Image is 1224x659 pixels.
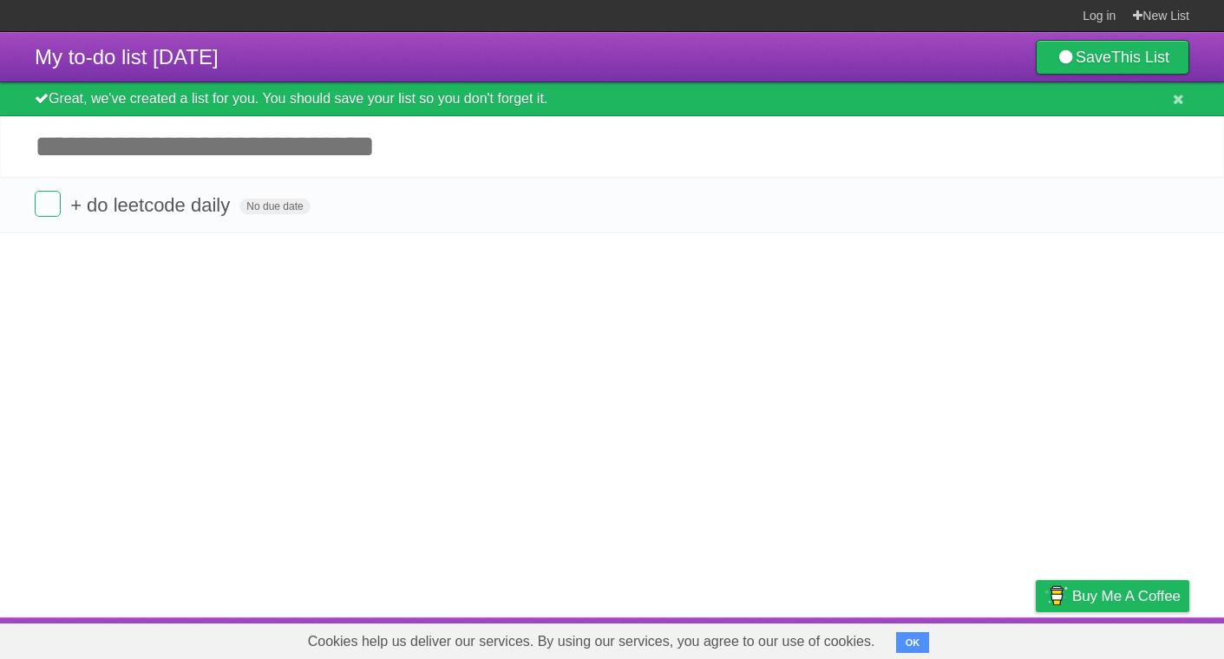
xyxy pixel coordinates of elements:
[35,191,61,217] label: Done
[1036,580,1189,612] a: Buy me a coffee
[291,624,893,659] span: Cookies help us deliver our services. By using our services, you agree to our use of cookies.
[1080,622,1189,655] a: Suggest a feature
[805,622,841,655] a: About
[239,199,310,214] span: No due date
[1044,581,1068,610] img: Buy me a coffee
[896,632,930,653] button: OK
[1036,40,1189,75] a: SaveThis List
[862,622,933,655] a: Developers
[1111,49,1169,66] b: This List
[35,45,219,69] span: My to-do list [DATE]
[954,622,992,655] a: Terms
[1072,581,1181,611] span: Buy me a coffee
[1013,622,1058,655] a: Privacy
[70,194,234,216] span: + do leetcode daily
